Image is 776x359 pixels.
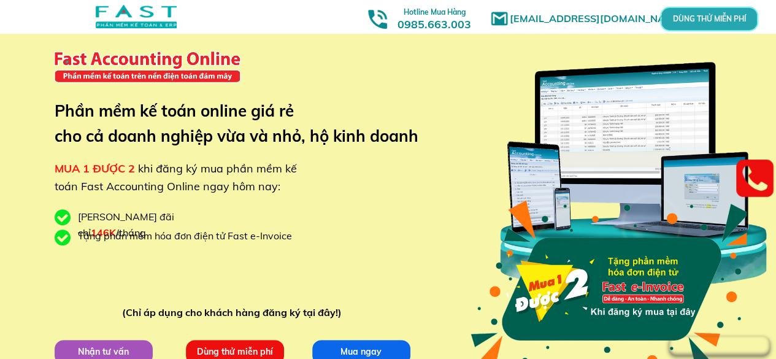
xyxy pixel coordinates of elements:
[55,161,135,176] span: MUA 1 ĐƯỢC 2
[510,11,691,27] h1: [EMAIL_ADDRESS][DOMAIN_NAME]
[78,228,301,244] div: Tặng phần mềm hóa đơn điện tử Fast e-Invoice
[384,4,485,31] h3: 0985.663.003
[404,7,466,17] span: Hotline Mua Hàng
[55,98,437,149] h3: Phần mềm kế toán online giá rẻ cho cả doanh nghiệp vừa và nhỏ, hộ kinh doanh
[78,209,237,241] div: [PERSON_NAME] đãi chỉ /tháng
[55,161,297,193] span: khi đăng ký mua phần mềm kế toán Fast Accounting Online ngay hôm nay:
[122,305,347,321] div: (Chỉ áp dụng cho khách hàng đăng ký tại đây!)
[91,226,116,239] span: 146K
[694,16,723,23] p: DÙNG THỬ MIỄN PHÍ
